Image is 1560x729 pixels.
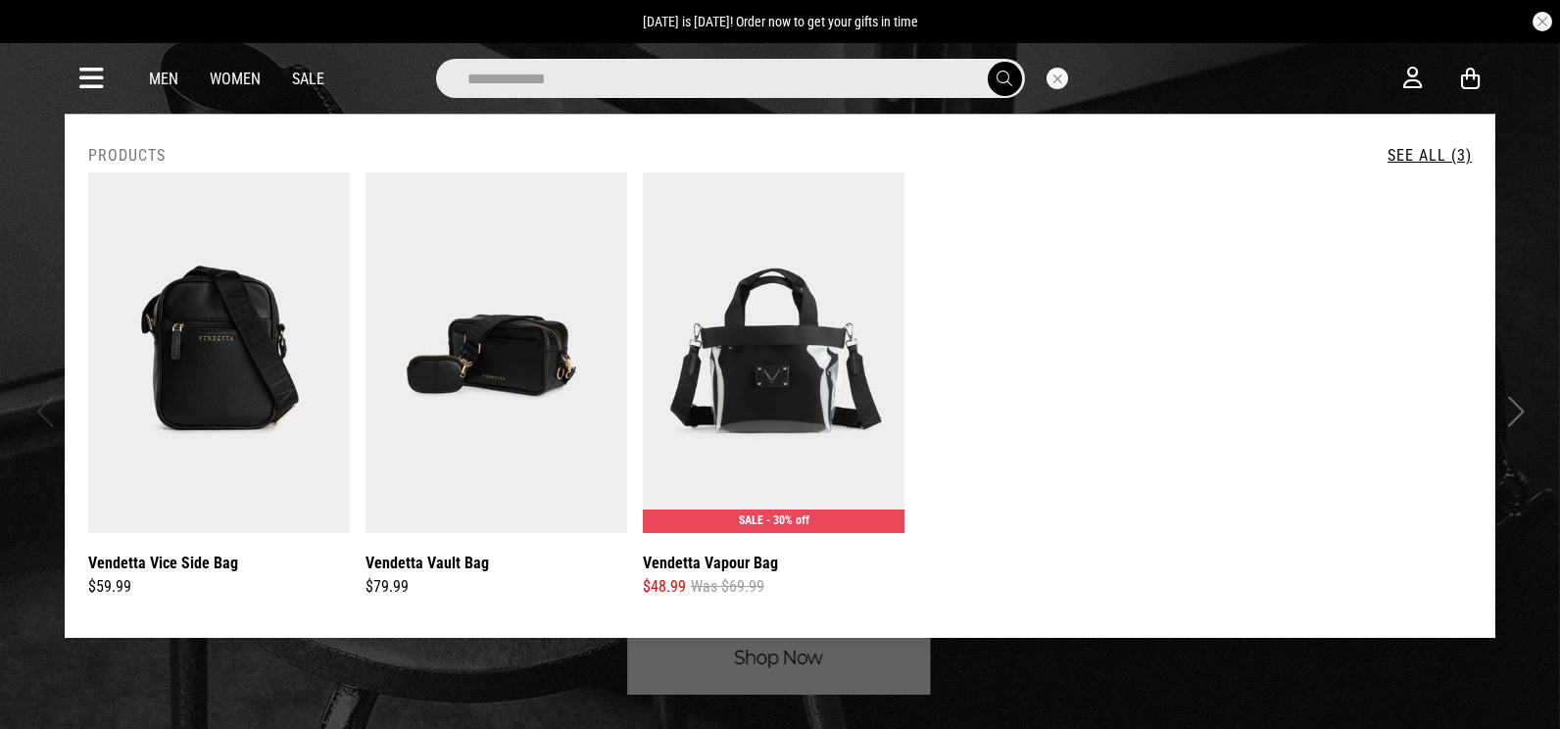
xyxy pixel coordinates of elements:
div: $59.99 [88,575,350,599]
span: [DATE] is [DATE]! Order now to get your gifts in time [643,14,918,29]
h2: Products [88,146,166,165]
a: Sale [292,70,324,88]
div: $79.99 [366,575,627,599]
span: $48.99 [643,575,686,599]
a: Vendetta Vice Side Bag [88,551,238,575]
span: SALE [739,513,763,527]
img: Vendetta Vice Side Bag in Black [88,172,350,533]
span: - 30% off [766,513,809,527]
button: Close search [1047,68,1068,89]
a: Men [149,70,178,88]
img: Vendetta Vapour Bag in Black [643,172,904,533]
a: Vendetta Vault Bag [366,551,489,575]
img: Vendetta Vault Bag in Black [366,172,627,533]
a: Women [210,70,261,88]
a: See All (3) [1388,146,1472,165]
span: Was $69.99 [691,575,764,599]
a: Vendetta Vapour Bag [643,551,778,575]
